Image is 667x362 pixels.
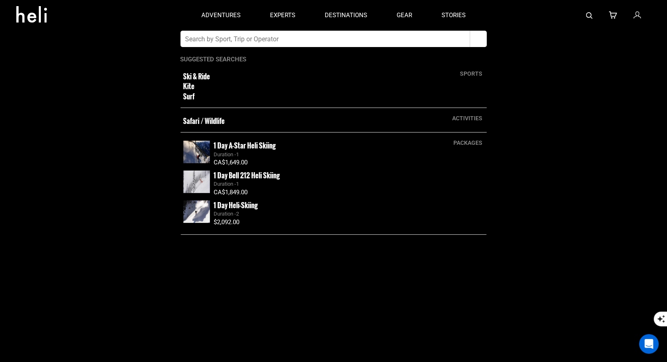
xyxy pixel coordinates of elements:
[201,11,241,20] p: adventures
[450,139,487,147] div: packages
[456,70,487,78] div: sports
[586,12,593,19] img: search-bar-icon.svg
[214,140,276,151] small: 1 Day A-Star Heli Skiing
[214,189,248,196] span: CA$1,849.00
[448,114,487,122] div: activities
[183,200,210,223] img: images
[214,200,258,210] small: 1 Day Heli-Skiing
[270,11,295,20] p: experts
[183,81,424,91] small: Kite
[214,170,280,180] small: 1 Day Bell 212 Heli Skiing
[214,218,240,226] span: $2,092.00
[183,72,424,81] small: Ski & Ride
[183,171,210,193] img: images
[181,55,487,64] p: Suggested Searches
[214,159,248,166] span: CA$1,649.00
[183,141,210,163] img: images
[325,11,367,20] p: destinations
[214,210,484,218] div: Duration -
[236,211,239,217] span: 2
[214,180,484,188] div: Duration -
[214,151,484,158] div: Duration -
[236,151,239,157] span: 1
[183,116,424,126] small: Safari / Wildlife
[181,31,470,47] input: Search by Sport, Trip or Operator
[639,334,659,354] div: Open Intercom Messenger
[183,92,424,101] small: Surf
[236,181,239,187] span: 1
